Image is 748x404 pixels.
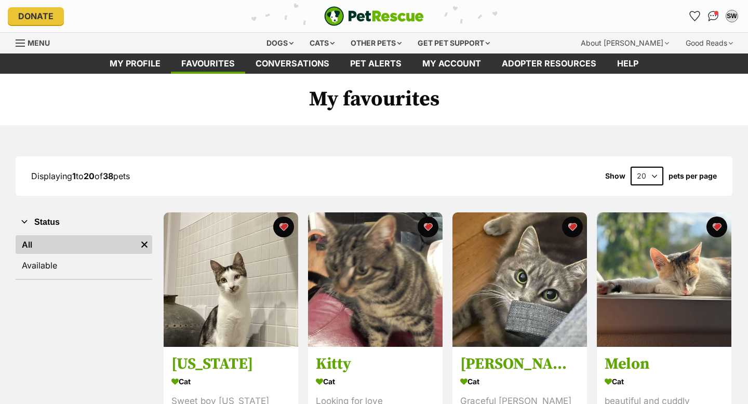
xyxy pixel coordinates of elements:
[708,11,719,21] img: chat-41dd97257d64d25036548639549fe6c8038ab92f7586957e7f3b1b290dea8141.svg
[99,53,171,74] a: My profile
[605,374,724,389] div: Cat
[686,8,703,24] a: Favourites
[412,53,491,74] a: My account
[678,33,740,53] div: Good Reads
[669,172,717,180] label: pets per page
[340,53,412,74] a: Pet alerts
[452,212,587,347] img: Gracie
[324,6,424,26] img: logo-e224e6f780fb5917bec1dbf3a21bbac754714ae5b6737aabdf751b685950b380.svg
[103,171,113,181] strong: 38
[16,256,152,275] a: Available
[607,53,649,74] a: Help
[573,33,676,53] div: About [PERSON_NAME]
[8,7,64,25] a: Donate
[16,233,152,279] div: Status
[316,374,435,389] div: Cat
[727,11,737,21] div: SW
[343,33,409,53] div: Other pets
[410,33,497,53] div: Get pet support
[171,355,290,374] h3: [US_STATE]
[259,33,301,53] div: Dogs
[491,53,607,74] a: Adopter resources
[164,212,298,347] img: Alabama
[460,355,579,374] h3: [PERSON_NAME]
[28,38,50,47] span: Menu
[137,235,152,254] a: Remove filter
[460,374,579,389] div: Cat
[308,212,443,347] img: Kitty
[16,216,152,229] button: Status
[84,171,95,181] strong: 20
[31,171,130,181] span: Displaying to of pets
[418,217,438,237] button: favourite
[245,53,340,74] a: conversations
[597,212,731,347] img: Melon
[706,217,727,237] button: favourite
[72,171,76,181] strong: 1
[16,235,137,254] a: All
[273,217,294,237] button: favourite
[705,8,722,24] a: Conversations
[686,8,740,24] ul: Account quick links
[171,53,245,74] a: Favourites
[302,33,342,53] div: Cats
[324,6,424,26] a: PetRescue
[316,355,435,374] h3: Kitty
[171,374,290,389] div: Cat
[605,355,724,374] h3: Melon
[562,217,583,237] button: favourite
[605,172,625,180] span: Show
[16,33,57,51] a: Menu
[724,8,740,24] button: My account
